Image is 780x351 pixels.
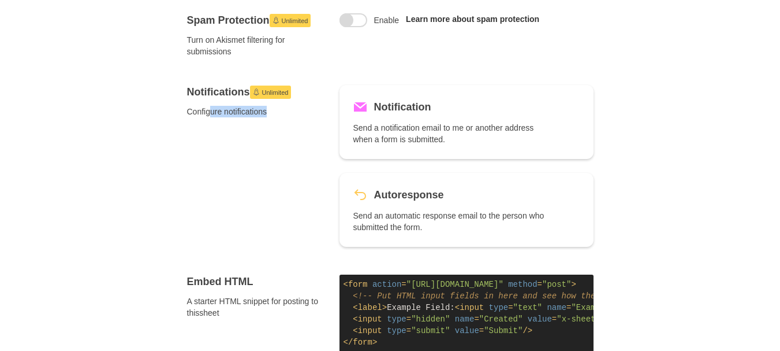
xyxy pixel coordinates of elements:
h5: Notification [374,99,431,115]
span: name [455,315,475,324]
span: "text" [513,303,542,312]
span: A starter HTML snippet for posting to this sheet [187,295,326,319]
span: action [372,280,401,289]
h4: Embed HTML [187,275,326,289]
span: "[URL][DOMAIN_NAME]" [406,280,503,289]
span: input [358,326,382,335]
svg: Mail [353,100,367,114]
span: < = = /> [455,303,703,312]
span: <!-- Put HTML input fields in here and see how they fill up your sheet --> [353,291,712,301]
span: method [508,280,537,289]
span: type [489,303,509,312]
span: value [528,315,552,324]
h4: Notifications [187,85,326,99]
span: form [353,338,372,347]
span: "post" [542,280,571,289]
span: Configure notifications [187,106,326,117]
span: Enable [374,14,400,26]
span: "x-sheetmonkey-current-date-time" [557,315,716,324]
h4: Spam Protection [187,13,326,27]
span: Unlimited [262,86,289,99]
span: input [358,315,382,324]
span: name [547,303,566,312]
h5: Autoresponse [374,187,444,203]
span: "Example Header" [571,303,648,312]
p: Send a notification email to me or another address when a form is submitted. [353,122,547,145]
span: type [387,315,406,324]
span: "Submit" [484,326,523,335]
svg: Revert [353,188,367,202]
span: < = = /> [353,326,532,335]
span: input [460,303,484,312]
span: "submit" [411,326,450,335]
span: form [348,280,368,289]
svg: Launch [273,17,279,24]
span: Turn on Akismet filtering for submissions [187,34,326,57]
span: "hidden" [411,315,450,324]
svg: Launch [253,88,260,95]
span: < > [353,303,387,312]
span: type [387,326,406,335]
p: Send an automatic response email to the person who submitted the form. [353,210,547,233]
span: < = = = /> [353,315,726,324]
span: label [358,303,382,312]
span: < = = > [344,280,576,289]
span: Unlimited [282,14,308,28]
a: Learn more about spam protection [406,14,539,24]
span: "Created" [479,315,523,324]
span: </ > [344,338,378,347]
span: value [455,326,479,335]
